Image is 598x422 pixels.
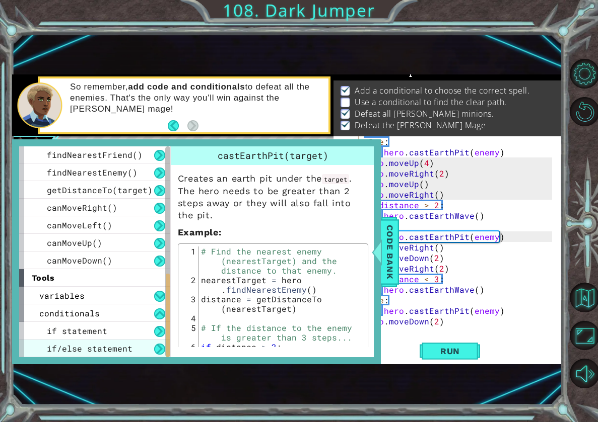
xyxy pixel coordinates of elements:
code: target [322,174,349,184]
span: if/else statement [47,343,132,354]
span: findNearestEnemy() [47,167,138,178]
button: Back [168,120,187,131]
strong: add code and conditionals [128,82,245,92]
span: getDistanceTo(target) [47,185,153,195]
p: Use a conditional to find the clear path. [355,97,507,108]
button: Shift+Enter: Run current code. [420,340,480,362]
div: castEarthPit(target) [171,146,375,165]
span: variables [39,290,85,301]
a: Back to Map [571,279,598,316]
span: canMoveLeft() [47,220,112,230]
p: So remember, to defeat all the enemies. That's the only way you'll win against the [PERSON_NAME] ... [70,81,321,115]
div: 1 [181,246,199,275]
button: Next [187,120,198,131]
span: Code Bank [382,221,398,283]
span: if statement [47,325,107,336]
p: Add a conditional to choose the correct spell. [355,85,529,96]
div: 6 [181,342,199,352]
strong: : [178,227,222,237]
div: tools [19,269,170,287]
span: Example [178,227,219,237]
div: 4 [181,313,199,323]
span: Run [430,346,470,356]
p: Defeat all [PERSON_NAME] minions. [355,108,494,119]
span: canMoveRight() [47,202,117,213]
div: 5 [336,138,359,148]
span: castEarthPit(target) [218,149,328,161]
img: Check mark for checkbox [341,108,351,116]
span: canMoveUp() [47,237,102,248]
p: Defeat the [PERSON_NAME] Mage [355,120,486,131]
div: 5 [181,323,199,342]
span: findNearestFriend() [47,149,143,160]
div: 2 [181,275,199,294]
p: Creates an earth pit under the . The hero needs to be greater than 2 steps away or they will also... [178,173,368,221]
img: Check mark for checkbox [341,85,351,93]
span: conditionals [39,308,100,318]
img: Check mark for checkbox [341,120,351,128]
span: tools [32,273,55,283]
div: 3 [181,294,199,313]
span: canMoveDown() [47,255,112,266]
